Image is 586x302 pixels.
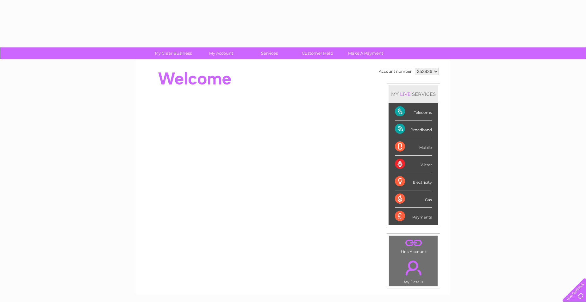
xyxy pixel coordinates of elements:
td: My Details [389,255,438,286]
a: Services [243,47,296,59]
div: LIVE [399,91,412,97]
div: Gas [395,190,432,208]
div: Electricity [395,173,432,190]
div: Telecoms [395,103,432,120]
div: Broadband [395,120,432,138]
a: . [391,257,436,279]
a: My Clear Business [147,47,199,59]
a: Make A Payment [340,47,392,59]
div: MY SERVICES [389,85,438,103]
td: Account number [377,66,413,77]
a: . [391,237,436,249]
a: My Account [195,47,247,59]
td: Link Account [389,236,438,256]
a: Customer Help [291,47,344,59]
div: Water [395,156,432,173]
div: Payments [395,208,432,225]
div: Mobile [395,138,432,156]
